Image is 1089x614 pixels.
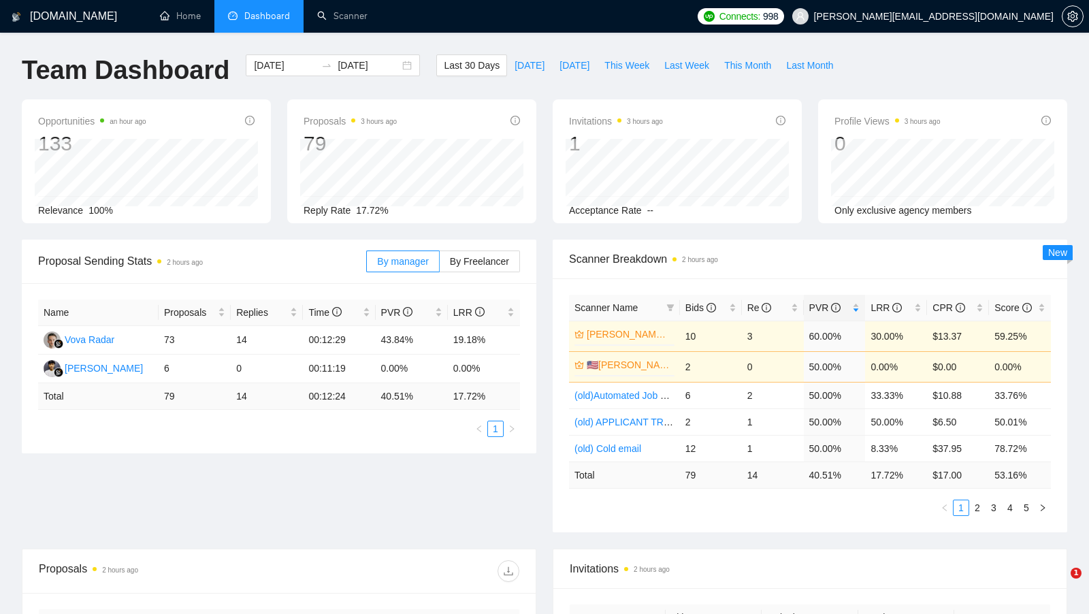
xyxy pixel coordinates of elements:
[304,205,351,216] span: Reply Rate
[338,58,400,73] input: End date
[12,6,21,28] img: logo
[569,205,642,216] span: Acceptance Rate
[1002,500,1018,516] li: 4
[1019,500,1034,515] a: 5
[804,382,866,408] td: 50.00%
[905,118,941,125] time: 3 hours ago
[680,321,742,351] td: 10
[865,435,927,462] td: 8.33%
[303,383,375,410] td: 00:12:24
[569,462,680,488] td: Total
[54,368,63,377] img: gigradar-bm.png
[510,116,520,125] span: info-circle
[356,205,388,216] span: 17.72%
[304,131,397,157] div: 79
[231,300,303,326] th: Replies
[381,307,413,318] span: PVR
[1041,116,1051,125] span: info-circle
[444,58,500,73] span: Last 30 Days
[377,256,428,267] span: By manager
[865,321,927,351] td: 30.00%
[666,304,674,312] span: filter
[504,421,520,437] button: right
[321,60,332,71] span: swap-right
[762,303,771,312] span: info-circle
[657,54,717,76] button: Last Week
[634,566,670,573] time: 2 hours ago
[804,321,866,351] td: 60.00%
[927,351,989,382] td: $0.00
[159,355,231,383] td: 6
[704,11,715,22] img: upwork-logo.png
[1018,500,1035,516] li: 5
[834,131,941,157] div: 0
[865,408,927,435] td: 50.00%
[332,307,342,317] span: info-circle
[627,118,663,125] time: 3 hours ago
[65,332,114,347] div: Vova Radar
[376,326,448,355] td: 43.84%
[927,382,989,408] td: $10.88
[574,390,690,401] a: (old)Automated Job Search
[680,351,742,382] td: 2
[574,443,641,454] a: (old) Cold email
[937,500,953,516] button: left
[448,383,520,410] td: 17.72 %
[742,435,804,462] td: 1
[22,54,229,86] h1: Team Dashboard
[682,256,718,263] time: 2 hours ago
[376,383,448,410] td: 40.51 %
[574,360,584,370] span: crown
[167,259,203,266] time: 2 hours ago
[110,118,146,125] time: an hour ago
[927,462,989,488] td: $ 17.00
[1003,500,1018,515] a: 4
[569,113,663,129] span: Invitations
[376,355,448,383] td: 0.00%
[448,326,520,355] td: 19.18%
[680,382,742,408] td: 6
[448,355,520,383] td: 0.00%
[969,500,986,516] li: 2
[308,307,341,318] span: Time
[552,54,597,76] button: [DATE]
[254,58,316,73] input: Start date
[804,408,866,435] td: 50.00%
[587,327,672,342] a: [PERSON_NAME] (B)
[597,54,657,76] button: This Week
[871,302,902,313] span: LRR
[403,307,412,317] span: info-circle
[475,307,485,317] span: info-circle
[742,462,804,488] td: 14
[706,303,716,312] span: info-circle
[989,382,1051,408] td: 33.76%
[989,351,1051,382] td: 0.00%
[804,351,866,382] td: 50.00%
[44,360,61,377] img: RT
[38,131,146,157] div: 133
[244,10,290,22] span: Dashboard
[164,305,215,320] span: Proposals
[776,116,785,125] span: info-circle
[1035,500,1051,516] li: Next Page
[231,383,303,410] td: 14
[664,297,677,318] span: filter
[834,113,941,129] span: Profile Views
[717,54,779,76] button: This Month
[570,560,1050,577] span: Invitations
[498,560,519,582] button: download
[471,421,487,437] li: Previous Page
[160,10,201,22] a: homeHome
[574,302,638,313] span: Scanner Name
[574,417,742,427] a: (old) APPLICANT TRACKING SYSTEM
[38,253,366,270] span: Proposal Sending Stats
[763,9,778,24] span: 998
[159,326,231,355] td: 73
[865,382,927,408] td: 33.33%
[986,500,1002,516] li: 3
[303,355,375,383] td: 00:11:19
[989,321,1051,351] td: 59.25%
[488,421,503,436] a: 1
[796,12,805,21] span: user
[504,421,520,437] li: Next Page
